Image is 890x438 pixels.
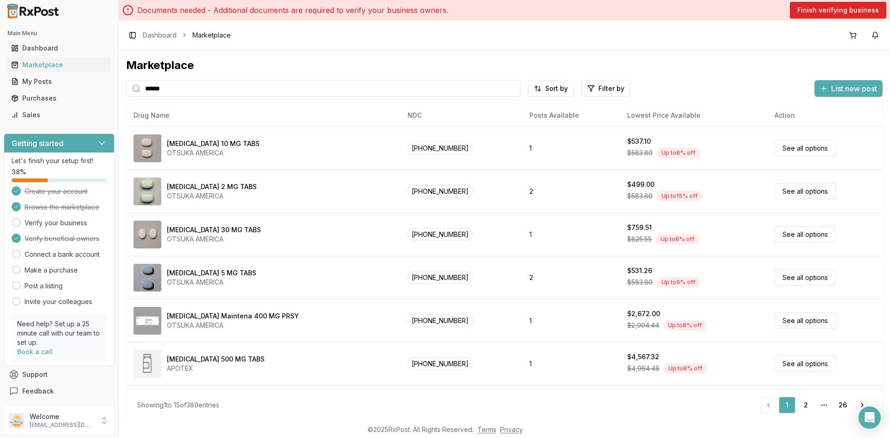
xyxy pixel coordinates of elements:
p: Let's finish your setup first! [12,156,107,165]
a: 2 [797,397,814,413]
a: See all options [775,355,836,372]
span: [PHONE_NUMBER] [407,314,473,327]
th: Lowest Price Available [620,104,767,127]
button: Finish verifying business [790,2,886,19]
div: Up to 8 % off [655,234,699,244]
span: Browse the marketplace [25,203,99,212]
td: 1 [522,299,620,342]
div: Dashboard [11,44,107,53]
p: Documents needed - Additional documents are required to verify your business owners. [137,5,448,16]
td: 3 [522,385,620,428]
div: Up to 8 % off [663,320,707,330]
div: Up to 15 % off [656,191,703,201]
h3: Getting started [12,138,64,149]
a: Marketplace [7,57,111,73]
button: My Posts [4,74,114,89]
span: Filter by [598,84,624,93]
div: $537.10 [627,137,651,146]
div: $531.26 [627,266,652,275]
a: See all options [775,312,836,329]
a: Invite your colleagues [25,297,92,306]
span: [PHONE_NUMBER] [407,228,473,241]
th: Posts Available [522,104,620,127]
td: 2 [522,256,620,299]
span: $583.80 [627,278,653,287]
a: Sales [7,107,111,123]
div: [MEDICAL_DATA] 500 MG TABS [167,355,265,364]
div: Showing 1 to 15 of 389 entries [137,400,219,410]
span: 38 % [12,167,26,177]
div: $759.51 [627,223,652,232]
p: [EMAIL_ADDRESS][DOMAIN_NAME] [30,421,94,429]
a: List new post [814,85,883,94]
span: Create your account [25,187,88,196]
a: Terms [477,425,496,433]
a: Make a purchase [25,266,78,275]
td: 2 [522,170,620,213]
td: 1 [522,127,620,170]
button: Sort by [528,80,574,97]
div: Open Intercom Messenger [858,406,881,429]
img: RxPost Logo [4,4,63,19]
div: Up to 9 % off [656,277,700,287]
a: Connect a bank account [25,250,100,259]
button: Sales [4,108,114,122]
a: Dashboard [143,31,177,40]
span: [PHONE_NUMBER] [407,142,473,154]
img: Abilify 2 MG TABS [133,178,161,205]
a: See all options [775,269,836,286]
span: $825.55 [627,235,652,244]
span: Marketplace [192,31,231,40]
button: Purchases [4,91,114,106]
div: [MEDICAL_DATA] Maintena 400 MG PRSY [167,311,299,321]
a: 1 [779,397,795,413]
a: Verify your business [25,218,87,228]
div: Sales [11,110,107,120]
span: $583.80 [627,191,653,201]
span: [PHONE_NUMBER] [407,357,473,370]
div: OTSUKA AMERICA [167,191,257,201]
div: [MEDICAL_DATA] 10 MG TABS [167,139,260,148]
span: $2,904.44 [627,321,659,330]
p: Need help? Set up a 25 minute call with our team to set up. [17,319,101,347]
span: $4,964.48 [627,364,660,373]
p: Welcome [30,412,94,421]
a: Privacy [500,425,523,433]
img: Abilify 5 MG TABS [133,264,161,292]
div: $2,672.00 [627,309,660,318]
button: Filter by [581,80,630,97]
td: 1 [522,342,620,385]
div: Up to 8 % off [663,363,707,374]
button: Support [4,366,114,383]
td: 1 [522,213,620,256]
span: [PHONE_NUMBER] [407,271,473,284]
span: [PHONE_NUMBER] [407,185,473,197]
button: Marketplace [4,57,114,72]
button: Feedback [4,383,114,400]
div: OTSUKA AMERICA [167,321,299,330]
div: [MEDICAL_DATA] 5 MG TABS [167,268,256,278]
a: See all options [775,183,836,199]
img: User avatar [9,413,24,428]
div: APOTEX [167,364,265,373]
a: 26 [834,397,851,413]
span: $583.80 [627,148,653,158]
div: Marketplace [11,60,107,70]
span: Verify beneficial owners [25,234,99,243]
div: Up to 8 % off [656,148,700,158]
th: NDC [400,104,522,127]
a: Purchases [7,90,111,107]
img: Abilify Maintena 400 MG PRSY [133,307,161,335]
div: OTSUKA AMERICA [167,278,256,287]
th: Action [767,104,883,127]
img: Abilify 30 MG TABS [133,221,161,248]
div: OTSUKA AMERICA [167,235,261,244]
div: [MEDICAL_DATA] 30 MG TABS [167,225,261,235]
a: My Posts [7,73,111,90]
a: See all options [775,140,836,156]
span: List new post [831,83,877,94]
div: $4,567.32 [627,352,659,362]
div: Purchases [11,94,107,103]
div: [MEDICAL_DATA] 2 MG TABS [167,182,257,191]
